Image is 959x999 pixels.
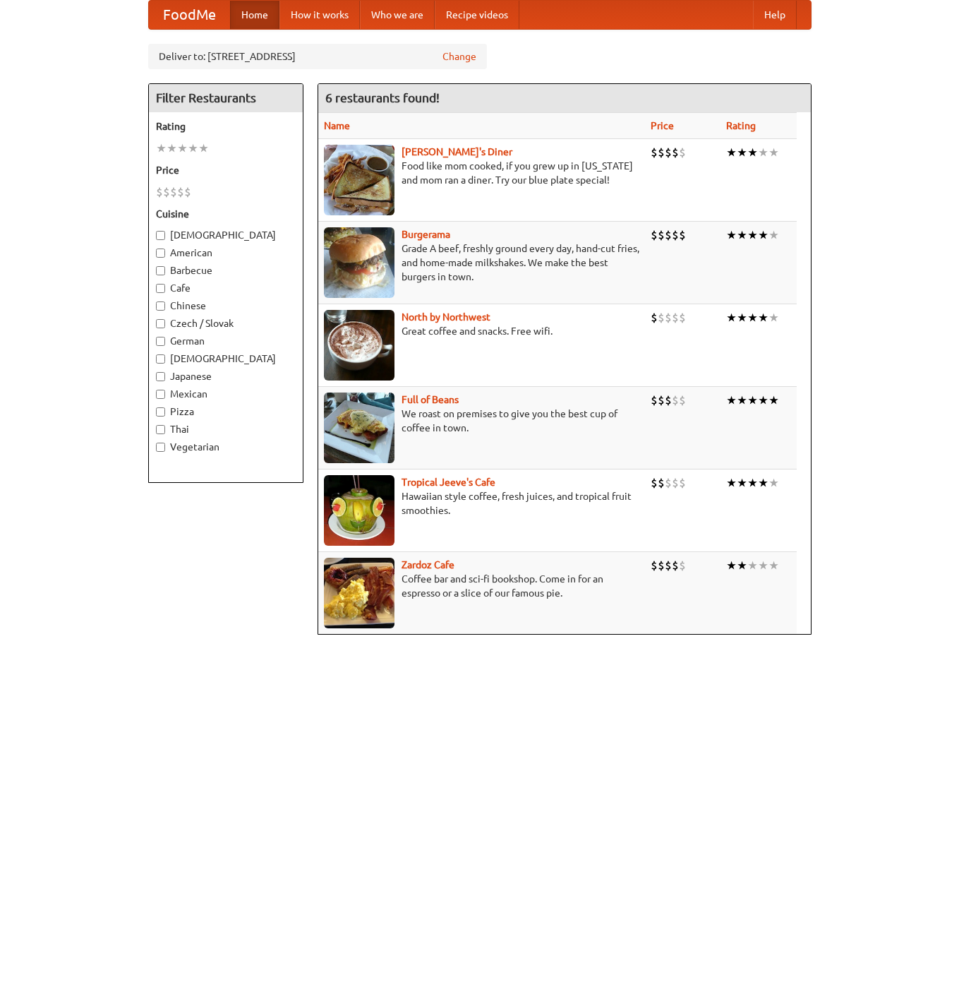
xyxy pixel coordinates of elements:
[156,281,296,295] label: Cafe
[747,310,758,325] li: ★
[156,443,165,452] input: Vegetarian
[726,120,756,131] a: Rating
[768,145,779,160] li: ★
[156,263,296,277] label: Barbecue
[156,184,163,200] li: $
[156,334,296,348] label: German
[156,372,165,381] input: Japanese
[324,120,350,131] a: Name
[753,1,797,29] a: Help
[679,145,686,160] li: $
[737,558,747,573] li: ★
[651,475,658,491] li: $
[679,310,686,325] li: $
[658,475,665,491] li: $
[156,440,296,454] label: Vegetarian
[156,354,165,364] input: [DEMOGRAPHIC_DATA]
[360,1,435,29] a: Who we are
[672,310,679,325] li: $
[768,310,779,325] li: ★
[651,558,658,573] li: $
[156,119,296,133] h5: Rating
[651,393,658,408] li: $
[726,310,737,325] li: ★
[737,475,747,491] li: ★
[324,324,639,338] p: Great coffee and snacks. Free wifi.
[188,140,198,156] li: ★
[324,145,394,215] img: sallys.jpg
[651,310,658,325] li: $
[665,310,672,325] li: $
[156,231,165,240] input: [DEMOGRAPHIC_DATA]
[230,1,279,29] a: Home
[324,241,639,284] p: Grade A beef, freshly ground every day, hand-cut fries, and home-made milkshakes. We make the bes...
[672,227,679,243] li: $
[156,319,165,328] input: Czech / Slovak
[672,145,679,160] li: $
[672,558,679,573] li: $
[758,310,768,325] li: ★
[726,558,737,573] li: ★
[402,311,490,323] a: North by Northwest
[665,558,672,573] li: $
[679,393,686,408] li: $
[651,227,658,243] li: $
[435,1,519,29] a: Recipe videos
[156,316,296,330] label: Czech / Slovak
[658,558,665,573] li: $
[156,249,165,258] input: American
[156,299,296,313] label: Chinese
[747,227,758,243] li: ★
[177,184,184,200] li: $
[156,246,296,260] label: American
[324,558,394,628] img: zardoz.jpg
[665,393,672,408] li: $
[156,422,296,436] label: Thai
[156,369,296,383] label: Japanese
[148,44,487,69] div: Deliver to: [STREET_ADDRESS]
[726,393,737,408] li: ★
[747,393,758,408] li: ★
[758,145,768,160] li: ★
[163,184,170,200] li: $
[672,475,679,491] li: $
[442,49,476,64] a: Change
[149,84,303,112] h4: Filter Restaurants
[156,207,296,221] h5: Cuisine
[156,140,167,156] li: ★
[665,475,672,491] li: $
[658,393,665,408] li: $
[324,393,394,463] img: beans.jpg
[177,140,188,156] li: ★
[402,394,459,405] a: Full of Beans
[747,475,758,491] li: ★
[156,407,165,417] input: Pizza
[672,393,679,408] li: $
[768,227,779,243] li: ★
[156,352,296,366] label: [DEMOGRAPHIC_DATA]
[156,337,165,346] input: German
[324,159,639,187] p: Food like mom cooked, if you grew up in [US_STATE] and mom ran a diner. Try our blue plate special!
[402,477,495,488] a: Tropical Jeeve's Cafe
[747,145,758,160] li: ★
[658,145,665,160] li: $
[156,163,296,177] h5: Price
[651,145,658,160] li: $
[658,310,665,325] li: $
[747,558,758,573] li: ★
[679,227,686,243] li: $
[156,228,296,242] label: [DEMOGRAPHIC_DATA]
[156,301,165,311] input: Chinese
[156,390,165,399] input: Mexican
[758,475,768,491] li: ★
[402,229,450,240] b: Burgerama
[758,393,768,408] li: ★
[726,145,737,160] li: ★
[156,425,165,434] input: Thai
[324,227,394,298] img: burgerama.jpg
[324,489,639,518] p: Hawaiian style coffee, fresh juices, and tropical fruit smoothies.
[726,227,737,243] li: ★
